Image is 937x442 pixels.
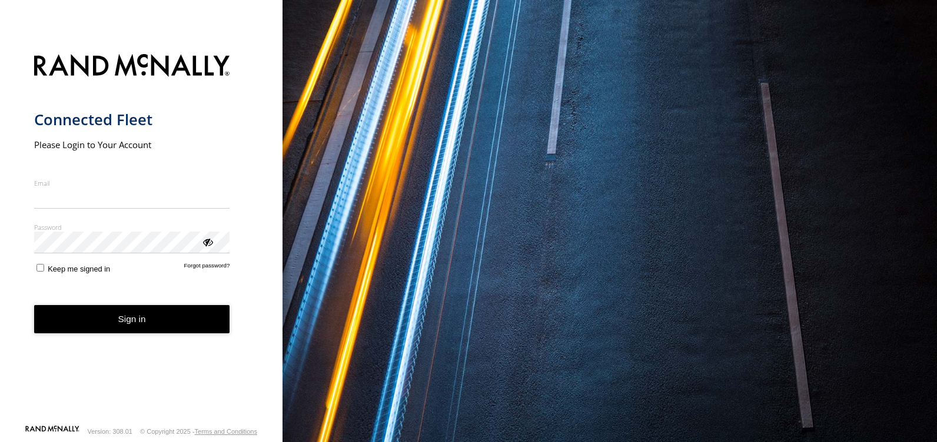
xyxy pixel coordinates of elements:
[34,110,230,129] h1: Connected Fleet
[34,179,230,187] label: Email
[34,139,230,150] h2: Please Login to Your Account
[34,305,230,334] button: Sign in
[184,262,230,273] a: Forgot password?
[34,52,230,82] img: Rand McNally
[201,236,213,247] div: ViewPassword
[195,428,257,435] a: Terms and Conditions
[34,223,230,232] label: Password
[36,264,44,272] input: Keep me signed in
[140,428,257,435] div: © Copyright 2025 -
[48,264,110,273] span: Keep me signed in
[88,428,132,435] div: Version: 308.01
[25,426,79,437] a: Visit our Website
[34,47,249,424] form: main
